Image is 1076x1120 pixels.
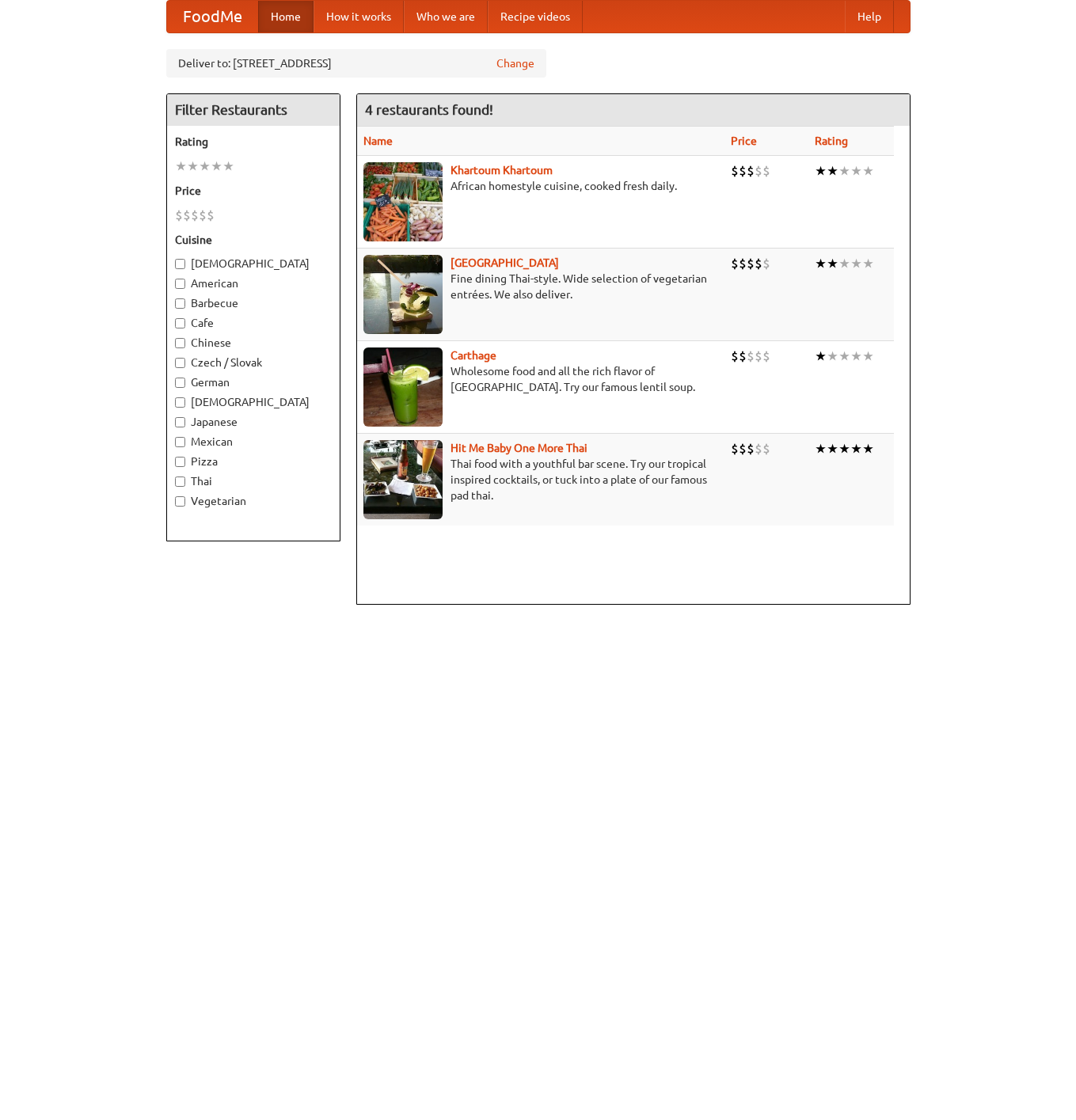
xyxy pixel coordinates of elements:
[755,440,762,457] li: $
[365,102,493,117] ng-pluralize: 4 restaurants found!
[175,256,332,271] label: [DEMOGRAPHIC_DATA]
[175,493,332,509] label: Vegetarian
[815,255,827,272] li: ★
[815,347,827,365] li: ★
[739,255,747,272] li: $
[175,232,332,248] h5: Cuisine
[175,358,185,368] input: Czech / Slovak
[175,437,185,447] input: Mexican
[827,255,838,272] li: ★
[175,454,332,469] label: Pizza
[731,135,757,147] a: Price
[762,440,770,457] li: $
[175,476,185,487] input: Thai
[175,378,185,388] input: German
[496,55,534,71] a: Change
[363,255,443,334] img: satay.jpg
[363,178,718,194] p: African homestyle cuisine, cooked fresh daily.
[175,134,332,150] h5: Rating
[862,440,874,457] li: ★
[451,349,496,362] a: Carthage
[815,135,848,147] a: Rating
[739,162,747,180] li: $
[175,473,332,489] label: Thai
[815,440,827,457] li: ★
[175,394,332,410] label: [DEMOGRAPHIC_DATA]
[838,440,850,457] li: ★
[451,256,559,269] a: [GEOGRAPHIC_DATA]
[739,347,747,365] li: $
[488,1,583,32] a: Recipe videos
[175,298,185,309] input: Barbecue
[451,164,553,177] a: Khartoum Khartoum
[314,1,404,32] a: How it works
[175,457,185,467] input: Pizza
[827,440,838,457] li: ★
[191,207,199,224] li: $
[175,158,187,175] li: ★
[175,295,332,311] label: Barbecue
[175,318,185,328] input: Cafe
[762,162,770,180] li: $
[838,347,850,365] li: ★
[838,255,850,272] li: ★
[363,162,443,241] img: khartoum.jpg
[845,1,894,32] a: Help
[850,162,862,180] li: ★
[850,440,862,457] li: ★
[838,162,850,180] li: ★
[747,440,755,457] li: $
[175,315,332,331] label: Cafe
[850,255,862,272] li: ★
[815,162,827,180] li: ★
[850,347,862,365] li: ★
[187,158,199,175] li: ★
[862,255,874,272] li: ★
[755,162,762,180] li: $
[199,158,211,175] li: ★
[862,347,874,365] li: ★
[731,255,739,272] li: $
[862,162,874,180] li: ★
[762,255,770,272] li: $
[199,207,207,224] li: $
[363,440,443,519] img: babythai.jpg
[747,347,755,365] li: $
[451,442,587,454] b: Hit Me Baby One More Thai
[755,255,762,272] li: $
[762,347,770,365] li: $
[258,1,314,32] a: Home
[363,271,718,302] p: Fine dining Thai-style. Wide selection of vegetarian entrées. We also deliver.
[183,207,191,224] li: $
[175,207,183,224] li: $
[166,49,546,78] div: Deliver to: [STREET_ADDRESS]
[175,414,332,430] label: Japanese
[167,1,258,32] a: FoodMe
[731,440,739,457] li: $
[747,255,755,272] li: $
[404,1,488,32] a: Who we are
[175,434,332,450] label: Mexican
[363,456,718,503] p: Thai food with a youthful bar scene. Try our tropical inspired cocktails, or tuck into a plate of...
[827,347,838,365] li: ★
[167,94,340,126] h4: Filter Restaurants
[175,496,185,507] input: Vegetarian
[175,335,332,351] label: Chinese
[175,279,185,289] input: American
[175,275,332,291] label: American
[755,347,762,365] li: $
[222,158,234,175] li: ★
[363,135,393,147] a: Name
[363,363,718,395] p: Wholesome food and all the rich flavor of [GEOGRAPHIC_DATA]. Try our famous lentil soup.
[175,374,332,390] label: German
[175,355,332,370] label: Czech / Slovak
[731,347,739,365] li: $
[175,259,185,269] input: [DEMOGRAPHIC_DATA]
[739,440,747,457] li: $
[827,162,838,180] li: ★
[211,158,222,175] li: ★
[175,338,185,348] input: Chinese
